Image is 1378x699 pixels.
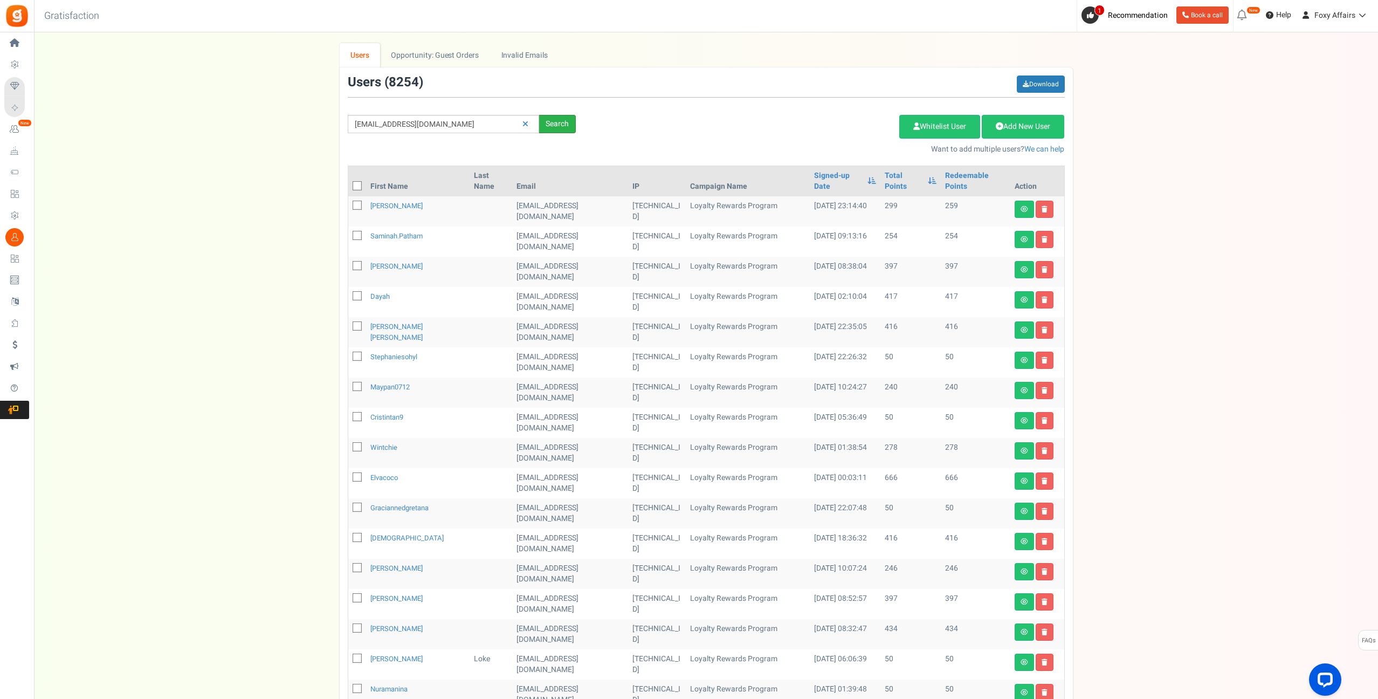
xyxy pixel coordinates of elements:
[810,347,880,378] td: [DATE] 22:26:32
[1042,297,1048,303] i: Delete user
[686,649,810,680] td: Loyalty Rewards Program
[810,378,880,408] td: [DATE] 10:24:27
[512,347,628,378] td: customer
[686,438,810,468] td: Loyalty Rewards Program
[628,347,686,378] td: [TECHNICAL_ID]
[1021,297,1028,303] i: View details
[941,196,1010,227] td: 259
[941,498,1010,529] td: 50
[880,317,940,347] td: 416
[370,623,423,634] a: [PERSON_NAME]
[370,593,423,604] a: [PERSON_NAME]
[880,498,940,529] td: 50
[1021,327,1028,333] i: View details
[880,196,940,227] td: 299
[1021,599,1028,605] i: View details
[1042,599,1048,605] i: Delete user
[539,115,576,133] div: Search
[366,166,470,196] th: First Name
[370,321,423,342] a: [PERSON_NAME] [PERSON_NAME]
[810,227,880,257] td: [DATE] 09:13:16
[880,529,940,559] td: 416
[1042,568,1048,575] i: Delete user
[686,227,810,257] td: Loyalty Rewards Program
[370,201,423,211] a: [PERSON_NAME]
[1042,417,1048,424] i: Delete user
[512,317,628,347] td: customer
[880,287,940,317] td: 417
[686,378,810,408] td: Loyalty Rewards Program
[1021,206,1028,213] i: View details
[370,412,403,422] a: cristintan9
[1021,659,1028,666] i: View details
[880,347,940,378] td: 50
[880,468,940,498] td: 666
[370,503,429,513] a: graciannedgretana
[686,589,810,619] td: Loyalty Rewards Program
[686,287,810,317] td: Loyalty Rewards Program
[370,382,410,392] a: maypan0712
[941,227,1010,257] td: 254
[370,563,423,573] a: [PERSON_NAME]
[941,468,1010,498] td: 666
[512,166,628,196] th: Email
[686,559,810,589] td: Loyalty Rewards Program
[512,438,628,468] td: [EMAIL_ADDRESS][DOMAIN_NAME]
[880,408,940,438] td: 50
[1042,357,1048,364] i: Delete user
[941,287,1010,317] td: 417
[1021,689,1028,696] i: View details
[1042,448,1048,454] i: Delete user
[628,649,686,680] td: [TECHNICAL_ID]
[899,115,980,139] a: Whitelist User
[810,317,880,347] td: [DATE] 22:35:05
[5,4,29,28] img: Gratisfaction
[1094,5,1105,16] span: 1
[810,287,880,317] td: [DATE] 02:10:04
[941,559,1010,589] td: 246
[470,166,512,196] th: Last Name
[686,196,810,227] td: Loyalty Rewards Program
[880,619,940,649] td: 434
[340,43,381,67] a: Users
[18,119,32,127] em: New
[941,619,1010,649] td: 434
[1021,448,1028,454] i: View details
[1021,508,1028,515] i: View details
[810,468,880,498] td: [DATE] 00:03:11
[389,73,419,92] span: 8254
[810,408,880,438] td: [DATE] 05:36:49
[380,43,490,67] a: Opportunity: Guest Orders
[941,378,1010,408] td: 240
[686,166,810,196] th: Campaign Name
[470,649,512,680] td: loke
[941,649,1010,680] td: 50
[810,649,880,680] td: [DATE] 06:06:39
[941,257,1010,287] td: 397
[512,227,628,257] td: customer
[592,144,1065,155] p: Want to add multiple users?
[1017,76,1065,93] a: Download
[1021,478,1028,484] i: View details
[686,347,810,378] td: Loyalty Rewards Program
[1021,236,1028,243] i: View details
[1021,417,1028,424] i: View details
[1021,266,1028,273] i: View details
[686,317,810,347] td: Loyalty Rewards Program
[941,408,1010,438] td: 50
[686,619,810,649] td: Loyalty Rewards Program
[1021,629,1028,635] i: View details
[512,559,628,589] td: customer
[512,649,628,680] td: customer
[628,317,686,347] td: [TECHNICAL_ID]
[1314,10,1355,21] span: Foxy Affairs
[1273,10,1291,20] span: Help
[814,170,862,192] a: Signed-up Date
[628,196,686,227] td: [TECHNICAL_ID]
[880,257,940,287] td: 397
[1042,538,1048,545] i: Delete user
[1042,478,1048,484] i: Delete user
[348,115,539,133] input: Search by email or name
[1361,631,1376,651] span: FAQs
